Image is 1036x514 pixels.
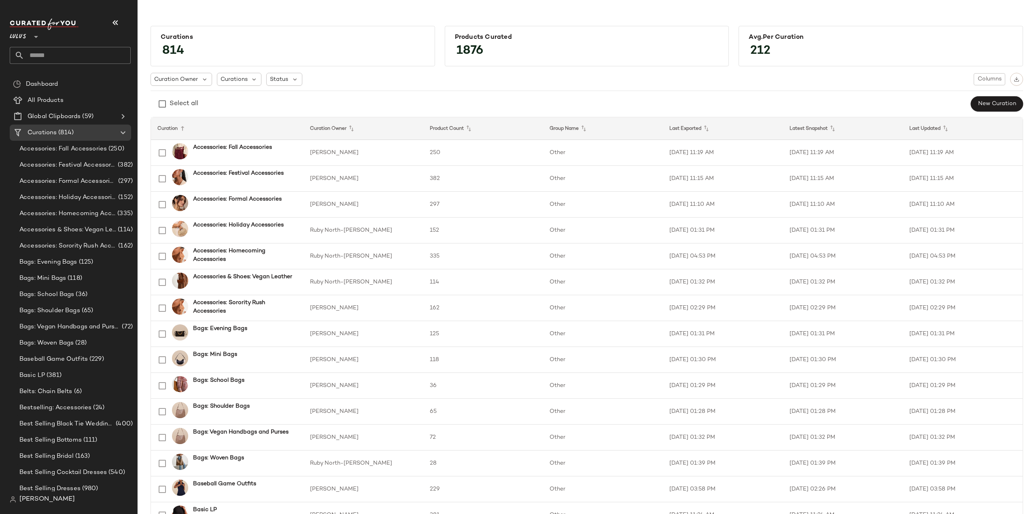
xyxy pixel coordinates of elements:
span: Accessories: Fall Accessories [19,144,107,154]
td: 162 [423,295,543,321]
td: 152 [423,218,543,243]
span: Accessories: Festival Accessories [19,161,116,170]
img: 2754931_01_OM_2025-08-20.jpg [172,247,188,263]
b: Accessories: Homecoming Accessories [193,247,294,264]
td: 72 [423,425,543,451]
td: Other [543,192,663,218]
td: [DATE] 11:19 AM [783,140,903,166]
span: Curations [28,128,57,137]
span: (28) [74,338,87,348]
span: (162) [117,241,133,251]
span: (6) [72,387,82,396]
span: Accessories: Holiday Accessories [19,193,117,202]
span: (381) [45,371,62,380]
span: (229) [88,355,104,364]
span: Curation Owner [154,75,198,84]
span: New Curation [978,101,1016,107]
span: (36) [74,290,87,299]
span: 814 [154,36,192,66]
div: Curations [161,34,425,41]
img: svg%3e [13,80,21,88]
span: Best Selling Black Tie Wedding Guest [19,419,114,429]
td: [PERSON_NAME] [304,373,423,399]
div: Select all [170,99,198,109]
img: svg%3e [1014,76,1019,82]
td: [DATE] 01:32 PM [663,425,783,451]
td: [DATE] 11:19 AM [903,140,1023,166]
td: [DATE] 01:28 PM [663,399,783,425]
td: [PERSON_NAME] [304,140,423,166]
img: 2720031_01_OM_2025-08-05.jpg [172,169,188,185]
span: 212 [742,36,779,66]
td: [PERSON_NAME] [304,399,423,425]
span: Lulus [10,27,26,42]
td: Other [543,269,663,295]
td: Other [543,218,663,243]
span: Accessories & Shoes: Vegan Leather [19,225,116,235]
td: [DATE] 01:39 PM [783,451,903,476]
td: Other [543,140,663,166]
td: [DATE] 01:32 PM [903,425,1023,451]
td: [DATE] 01:31 PM [903,218,1023,243]
b: Bags: Vegan Handbags and Purses [193,428,289,436]
td: [DATE] 01:32 PM [903,269,1023,295]
td: [DATE] 03:58 PM [663,476,783,502]
td: [DATE] 01:31 PM [663,321,783,347]
img: 2698451_01_OM_2025-08-06.jpg [172,376,188,392]
td: [DATE] 01:32 PM [663,269,783,295]
td: [DATE] 01:29 PM [903,373,1023,399]
span: Bags: Evening Bags [19,258,77,267]
td: [DATE] 01:30 PM [783,347,903,373]
td: [DATE] 01:39 PM [903,451,1023,476]
td: [PERSON_NAME] [304,347,423,373]
td: [PERSON_NAME] [304,295,423,321]
td: [DATE] 11:10 AM [903,192,1023,218]
span: Bags: Vegan Handbags and Purses [19,322,120,332]
span: Accessories: Sorority Rush Accessories [19,241,117,251]
span: Bags: School Bags [19,290,74,299]
span: Bags: Shoulder Bags [19,306,80,315]
td: [DATE] 01:28 PM [903,399,1023,425]
b: Accessories: Formal Accessories [193,195,282,203]
b: Accessories: Sorority Rush Accessories [193,298,294,315]
td: 382 [423,166,543,192]
span: (72) [120,322,133,332]
img: 2682711_02_front_2025-08-19.jpg [172,324,188,341]
img: 2750911_02_front_2025-08-19.jpg [172,428,188,444]
img: 12995121_2736071.jpg [172,454,188,470]
td: [DATE] 01:29 PM [663,373,783,399]
td: [DATE] 02:26 PM [783,476,903,502]
td: [DATE] 02:29 PM [663,295,783,321]
td: Other [543,476,663,502]
span: (111) [82,436,98,445]
span: Best Selling Dresses [19,484,81,493]
span: (163) [74,452,90,461]
div: Avg.per Curation [749,34,1013,41]
td: Ruby North-[PERSON_NAME] [304,218,423,243]
span: Best Selling Bridal [19,452,74,461]
td: [DATE] 02:29 PM [783,295,903,321]
td: [DATE] 01:31 PM [783,218,903,243]
span: All Products [28,96,64,105]
td: [DATE] 01:30 PM [903,347,1023,373]
td: Ruby North-[PERSON_NAME] [304,451,423,476]
td: [PERSON_NAME] [304,476,423,502]
span: (59) [81,112,93,121]
button: Columns [974,73,1005,85]
b: Bags: Evening Bags [193,324,247,333]
td: [PERSON_NAME] [304,425,423,451]
span: Bestselling: Accessories [19,403,91,412]
span: Dashboard [26,80,58,89]
span: (65) [80,306,93,315]
td: [DATE] 01:29 PM [783,373,903,399]
span: (152) [117,193,133,202]
td: [DATE] 11:15 AM [663,166,783,192]
span: (382) [116,161,133,170]
td: 335 [423,243,543,269]
span: (118) [66,274,82,283]
td: Ruby North-[PERSON_NAME] [304,269,423,295]
span: [PERSON_NAME] [19,495,75,504]
td: [DATE] 11:10 AM [663,192,783,218]
td: [DATE] 01:30 PM [663,347,783,373]
img: svg%3e [10,496,16,503]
